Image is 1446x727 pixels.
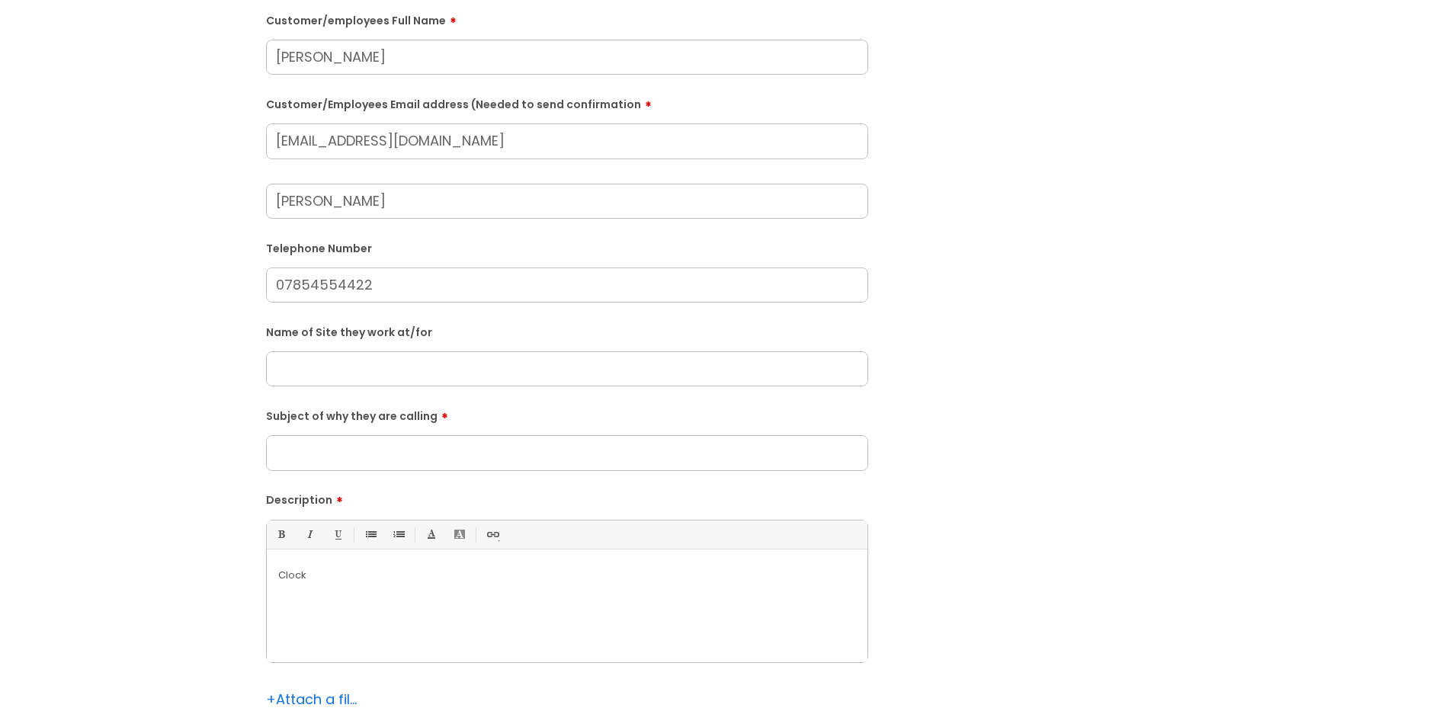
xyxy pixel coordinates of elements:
[266,9,868,27] label: Customer/employees Full Name
[278,568,856,582] p: Clock
[266,123,868,159] input: Email
[422,525,441,544] a: Font Color
[266,323,868,339] label: Name of Site they work at/for
[266,687,357,712] div: Attach a file
[483,525,502,544] a: Link
[450,525,469,544] a: Back Color
[266,239,868,255] label: Telephone Number
[300,525,319,544] a: Italic (Ctrl-I)
[266,184,868,219] input: Your Name
[361,525,380,544] a: • Unordered List (Ctrl-Shift-7)
[266,93,868,111] label: Customer/Employees Email address (Needed to send confirmation
[271,525,290,544] a: Bold (Ctrl-B)
[389,525,408,544] a: 1. Ordered List (Ctrl-Shift-8)
[266,488,868,507] label: Description
[266,405,868,423] label: Subject of why they are calling
[328,525,347,544] a: Underline(Ctrl-U)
